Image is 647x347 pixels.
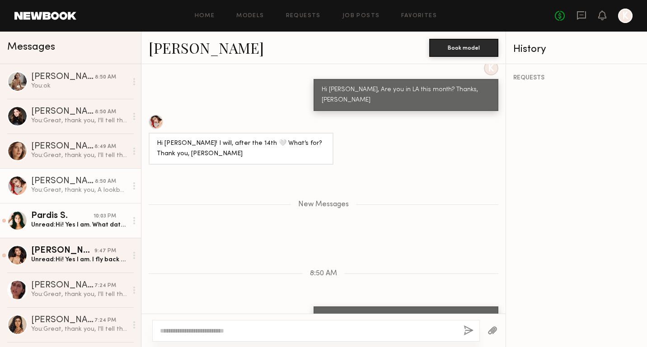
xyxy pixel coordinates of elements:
[94,247,116,255] div: 9:47 PM
[95,108,116,116] div: 8:50 AM
[513,75,640,81] div: REQUESTS
[31,290,127,299] div: You: Great, thank you, I'll tell the client. Have a great night.
[94,143,116,151] div: 8:49 AM
[31,212,94,221] div: Pardis S.
[31,177,95,186] div: [PERSON_NAME]
[95,177,116,186] div: 8:50 AM
[513,44,640,55] div: History
[94,212,116,221] div: 10:03 PM
[157,139,325,159] div: Hi [PERSON_NAME]! I will, after the 14th 🤍 What’s for? Thank you, [PERSON_NAME]
[31,151,127,160] div: You: Great, thank you, I'll tell the client. Have a great day.
[322,312,490,333] div: Great, thank you, A lookbook. I'll tell the client. Have a great day.
[618,9,633,23] a: K
[149,38,264,57] a: [PERSON_NAME]
[31,316,94,325] div: [PERSON_NAME]
[31,73,95,82] div: [PERSON_NAME]
[322,85,490,106] div: Hi [PERSON_NAME], Are you in LA this month? Thanks, [PERSON_NAME]
[94,282,116,290] div: 7:24 PM
[31,142,94,151] div: [PERSON_NAME]
[429,39,498,57] button: Book model
[342,13,380,19] a: Job Posts
[429,43,498,51] a: Book model
[31,221,127,229] div: Unread: Hi! Yes I am. What dates were you thinking?
[7,42,55,52] span: Messages
[236,13,264,19] a: Models
[31,281,94,290] div: [PERSON_NAME]
[31,255,127,264] div: Unread: Hi! Yes I am. I fly back [DATE]
[31,107,95,116] div: [PERSON_NAME]
[31,186,127,194] div: You: Great, thank you, A lookbook. I'll tell the client. Have a great day.
[31,82,127,90] div: You: ok
[195,13,215,19] a: Home
[94,316,116,325] div: 7:24 PM
[401,13,437,19] a: Favorites
[298,201,349,208] span: New Messages
[31,116,127,125] div: You: Great, thank you, I'll tell the client. Have a great day.
[31,325,127,333] div: You: Great, thank you, I'll tell the client. Have a great night.
[286,13,321,19] a: Requests
[31,246,94,255] div: [PERSON_NAME]
[95,73,116,82] div: 8:50 AM
[310,270,337,278] span: 8:50 AM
